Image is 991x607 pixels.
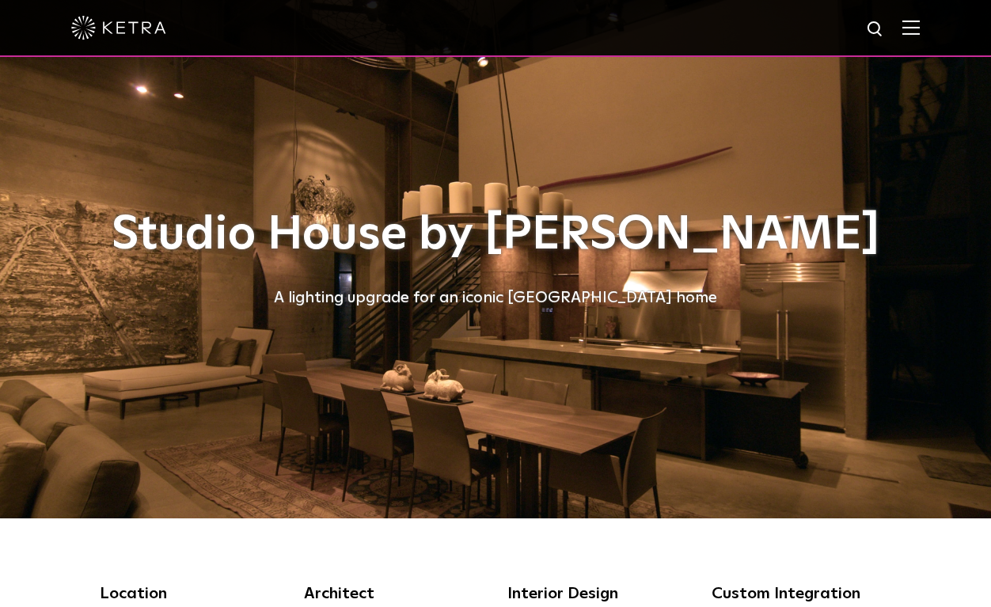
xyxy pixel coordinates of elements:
h1: Studio House by [PERSON_NAME] [100,209,891,261]
div: Architect [304,582,484,605]
img: ketra-logo-2019-white [71,16,166,40]
div: Interior Design [507,582,688,605]
img: search icon [866,20,886,40]
div: Custom Integration [712,582,892,605]
img: Hamburger%20Nav.svg [902,20,920,35]
div: Location [100,582,280,605]
div: A lighting upgrade for an iconic [GEOGRAPHIC_DATA] home [100,285,891,310]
